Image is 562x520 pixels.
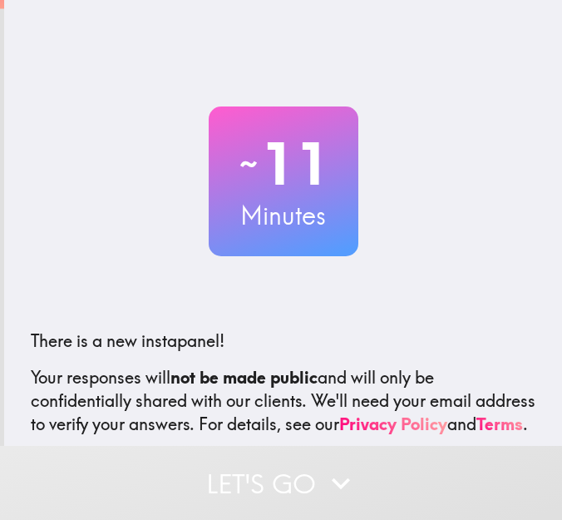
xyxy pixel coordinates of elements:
a: Terms [476,414,523,434]
span: ~ [237,139,260,189]
h3: Minutes [209,198,358,233]
a: Privacy Policy [339,414,447,434]
span: There is a new instapanel! [31,330,224,351]
p: Your responses will and will only be confidentially shared with our clients. We'll need your emai... [31,366,536,436]
b: not be made public [170,367,318,388]
h2: 11 [209,130,358,198]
